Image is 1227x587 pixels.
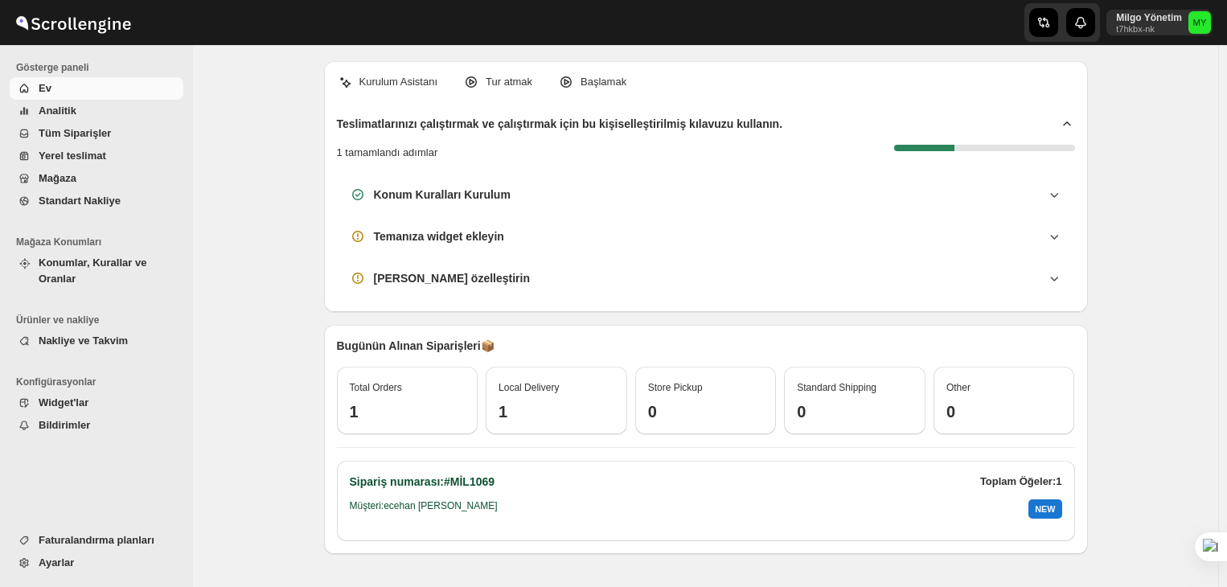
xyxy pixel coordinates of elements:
[648,402,764,421] h3: 0
[350,474,495,490] h2: Sipariş numarası: #MİL1069
[797,382,876,393] span: Standard Shipping
[350,382,402,393] span: Total Orders
[10,392,183,414] button: Widget'lar
[39,195,121,207] span: Standart Nakliye
[16,376,185,388] span: Konfigürasyonlar
[648,382,703,393] span: Store Pickup
[797,402,913,421] h3: 0
[39,127,111,139] span: Tüm Siparişler
[10,77,183,100] button: Ev
[10,252,183,290] button: Konumlar, Kurallar ve Oranlar
[581,74,626,90] p: Başlamak
[337,338,1075,354] p: Bugünün Alınan Siparişleri 📦
[39,419,90,431] span: Bildirimler
[374,187,511,203] h3: Konum Kuralları Kurulum
[374,228,504,244] h3: Temanıza widget ekleyin
[39,82,51,94] span: Ev
[16,236,185,248] span: Mağaza Konumları
[16,61,185,74] span: Gösterge paneli
[10,100,183,122] button: Analitik
[1116,11,1182,24] p: Milgo Yönetim
[337,145,438,161] p: 1 tamamlandı adımlar
[10,414,183,437] button: Bildirimler
[337,116,783,132] h2: Teslimatlarınızı çalıştırmak ve çalıştırmak için bu kişiselleştirilmiş kılavuzu kullanın.
[16,314,185,326] span: Ürünler ve nakliye
[10,330,183,352] button: Nakliye ve Takvim
[350,499,498,519] h6: Müşteri: ecehan [PERSON_NAME]
[39,396,88,408] span: Widget'lar
[10,529,183,552] button: Faturalandırma planları
[946,402,1062,421] h3: 0
[359,74,438,90] p: Kurulum Asistanı
[10,552,183,574] button: Ayarlar
[1116,24,1182,34] p: t7hkbx-nk
[1188,11,1211,34] span: Milgo Yönetim
[39,534,154,546] span: Faturalandırma planları
[39,556,74,569] span: Ayarlar
[39,172,76,184] span: Mağaza
[946,382,971,393] span: Other
[39,105,76,117] span: Analitik
[499,402,614,421] h3: 1
[350,402,466,421] h3: 1
[13,2,133,43] img: ScrollEngine
[374,270,530,286] h3: [PERSON_NAME] özelleştirin
[499,382,559,393] span: Local Delivery
[980,474,1062,490] p: Toplam Öğeler: 1
[39,150,106,162] span: Yerel teslimat
[1028,499,1061,519] div: NEW
[1106,10,1213,35] button: User menu
[39,257,146,285] span: Konumlar, Kurallar ve Oranlar
[486,74,532,90] p: Tur atmak
[39,335,128,347] span: Nakliye ve Takvim
[1193,18,1207,27] text: MY
[10,122,183,145] button: Tüm Siparişler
